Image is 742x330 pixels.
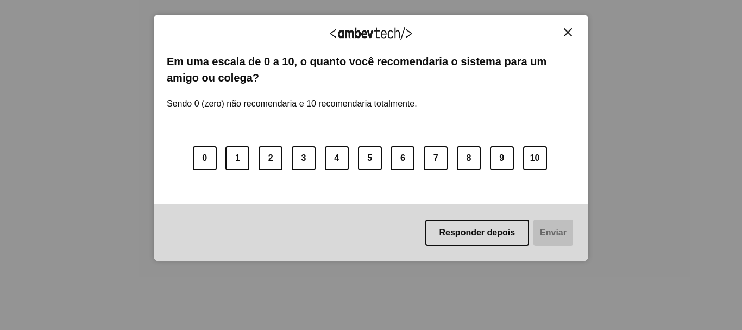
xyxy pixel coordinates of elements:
label: Sendo 0 (zero) não recomendaria e 10 recomendaria totalmente. [167,86,417,109]
button: Responder depois [425,220,530,246]
button: 10 [523,146,547,170]
button: 5 [358,146,382,170]
button: 6 [391,146,414,170]
button: Close [561,28,575,37]
button: 4 [325,146,349,170]
button: 2 [259,146,282,170]
button: 9 [490,146,514,170]
button: 3 [292,146,316,170]
button: 0 [193,146,217,170]
img: Logo Ambevtech [330,27,412,40]
button: 7 [424,146,448,170]
label: Em uma escala de 0 a 10, o quanto você recomendaria o sistema para um amigo ou colega? [167,53,575,86]
button: 8 [457,146,481,170]
button: 1 [225,146,249,170]
img: Close [564,28,572,36]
